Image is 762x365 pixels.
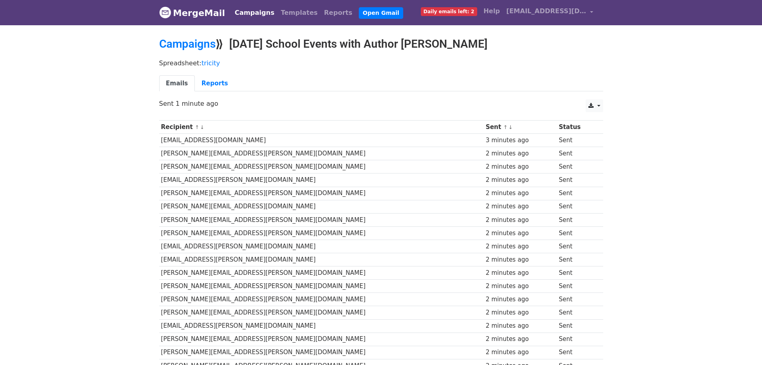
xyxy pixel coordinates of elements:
[159,280,484,293] td: [PERSON_NAME][EMAIL_ADDRESS][PERSON_NAME][DOMAIN_NAME]
[159,121,484,134] th: Recipient
[159,173,484,187] td: [EMAIL_ADDRESS][PERSON_NAME][DOMAIN_NAME]
[159,213,484,226] td: [PERSON_NAME][EMAIL_ADDRESS][PERSON_NAME][DOMAIN_NAME]
[557,346,597,359] td: Sent
[159,253,484,266] td: [EMAIL_ADDRESS][PERSON_NAME][DOMAIN_NAME]
[159,75,195,92] a: Emails
[278,5,321,21] a: Templates
[557,280,597,293] td: Sent
[480,3,503,19] a: Help
[557,266,597,280] td: Sent
[557,319,597,333] td: Sent
[321,5,356,21] a: Reports
[557,147,597,160] td: Sent
[159,319,484,333] td: [EMAIL_ADDRESS][PERSON_NAME][DOMAIN_NAME]
[557,213,597,226] td: Sent
[503,124,508,130] a: ↑
[159,37,216,50] a: Campaigns
[159,293,484,306] td: [PERSON_NAME][EMAIL_ADDRESS][PERSON_NAME][DOMAIN_NAME]
[486,255,555,264] div: 2 minutes ago
[557,333,597,346] td: Sent
[557,173,597,187] td: Sent
[486,268,555,278] div: 2 minutes ago
[159,200,484,213] td: [PERSON_NAME][EMAIL_ADDRESS][DOMAIN_NAME]
[159,59,603,67] p: Spreadsheet:
[557,253,597,266] td: Sent
[159,160,484,173] td: [PERSON_NAME][EMAIL_ADDRESS][PERSON_NAME][DOMAIN_NAME]
[557,134,597,147] td: Sent
[557,226,597,240] td: Sent
[486,189,555,198] div: 2 minutes ago
[557,200,597,213] td: Sent
[195,124,199,130] a: ↑
[506,6,586,16] span: [EMAIL_ADDRESS][DOMAIN_NAME]
[503,3,597,22] a: [EMAIL_ADDRESS][DOMAIN_NAME]
[486,335,555,344] div: 2 minutes ago
[486,136,555,145] div: 3 minutes ago
[159,240,484,253] td: [EMAIL_ADDRESS][PERSON_NAME][DOMAIN_NAME]
[232,5,278,21] a: Campaigns
[418,3,480,19] a: Daily emails left: 2
[486,348,555,357] div: 2 minutes ago
[359,7,403,19] a: Open Gmail
[159,306,484,319] td: [PERSON_NAME][EMAIL_ADDRESS][PERSON_NAME][DOMAIN_NAME]
[421,7,477,16] span: Daily emails left: 2
[557,121,597,134] th: Status
[486,321,555,331] div: 2 minutes ago
[486,229,555,238] div: 2 minutes ago
[159,4,225,21] a: MergeMail
[557,306,597,319] td: Sent
[159,187,484,200] td: [PERSON_NAME][EMAIL_ADDRESS][PERSON_NAME][DOMAIN_NAME]
[486,149,555,158] div: 2 minutes ago
[557,240,597,253] td: Sent
[159,6,171,18] img: MergeMail logo
[486,242,555,251] div: 2 minutes ago
[200,124,204,130] a: ↓
[159,134,484,147] td: [EMAIL_ADDRESS][DOMAIN_NAME]
[484,121,557,134] th: Sent
[486,175,555,185] div: 2 minutes ago
[159,333,484,346] td: [PERSON_NAME][EMAIL_ADDRESS][PERSON_NAME][DOMAIN_NAME]
[159,147,484,160] td: [PERSON_NAME][EMAIL_ADDRESS][PERSON_NAME][DOMAIN_NAME]
[195,75,235,92] a: Reports
[557,187,597,200] td: Sent
[159,99,603,108] p: Sent 1 minute ago
[159,226,484,240] td: [PERSON_NAME][EMAIL_ADDRESS][PERSON_NAME][DOMAIN_NAME]
[202,59,220,67] a: tricity
[159,37,603,51] h2: ⟫ [DATE] School Events with Author [PERSON_NAME]
[508,124,513,130] a: ↓
[486,202,555,211] div: 2 minutes ago
[159,346,484,359] td: [PERSON_NAME][EMAIL_ADDRESS][PERSON_NAME][DOMAIN_NAME]
[486,162,555,171] div: 2 minutes ago
[486,308,555,317] div: 2 minutes ago
[557,293,597,306] td: Sent
[486,295,555,304] div: 2 minutes ago
[557,160,597,173] td: Sent
[486,216,555,225] div: 2 minutes ago
[159,266,484,280] td: [PERSON_NAME][EMAIL_ADDRESS][PERSON_NAME][DOMAIN_NAME]
[486,282,555,291] div: 2 minutes ago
